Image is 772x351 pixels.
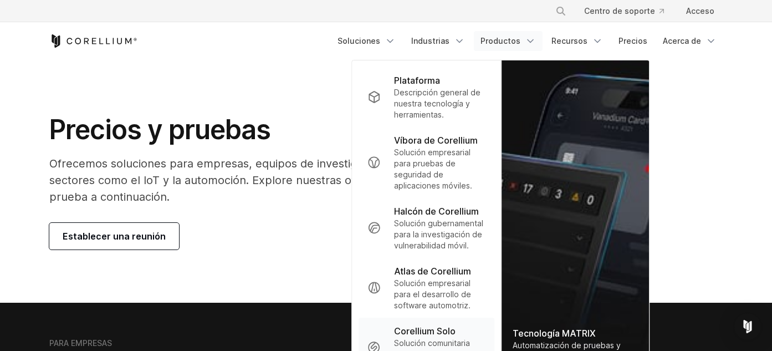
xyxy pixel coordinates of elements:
[686,6,714,16] font: Acceso
[618,36,647,45] font: Precios
[359,127,495,198] a: Víbora de Corellium Solución empresarial para pruebas de seguridad de aplicaciones móviles.
[584,6,655,16] font: Centro de soporte
[359,258,495,318] a: Atlas de Corellium Solución empresarial para el desarrollo de software automotriz.
[331,31,723,51] div: Menú de navegación
[394,75,440,86] font: Plataforma
[49,157,471,204] font: Ofrecemos soluciones para empresas, equipos de investigación, comunidades y sectores como el IoT ...
[63,231,166,242] font: Establecer una reunión
[542,1,723,21] div: Menú de navegación
[359,67,495,127] a: Plataforma Descripción general de nuestra tecnología y herramientas.
[394,88,480,119] font: Descripción general de nuestra tecnología y herramientas.
[49,34,137,48] a: Página de inicio de Corellium
[49,338,112,348] font: PARA EMPRESAS
[513,328,596,339] font: Tecnología MATRIX
[551,36,587,45] font: Recursos
[480,36,520,45] font: Productos
[49,113,271,146] font: Precios y pruebas
[394,135,478,146] font: Víbora de Corellium
[394,278,471,310] font: Solución empresarial para el desarrollo de software automotriz.
[411,36,449,45] font: Industrias
[394,147,472,190] font: Solución empresarial para pruebas de seguridad de aplicaciones móviles.
[49,223,179,250] a: Establecer una reunión
[359,198,495,258] a: Halcón de Corellium Solución gubernamental para la investigación de vulnerabilidad móvil.
[394,325,456,337] font: Corellium Solo
[663,36,701,45] font: Acerca de
[394,218,483,250] font: Solución gubernamental para la investigación de vulnerabilidad móvil.
[338,36,380,45] font: Soluciones
[394,266,471,277] font: Atlas de Corellium
[394,206,479,217] font: Halcón de Corellium
[551,1,571,21] button: Buscar
[734,313,761,340] div: Open Intercom Messenger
